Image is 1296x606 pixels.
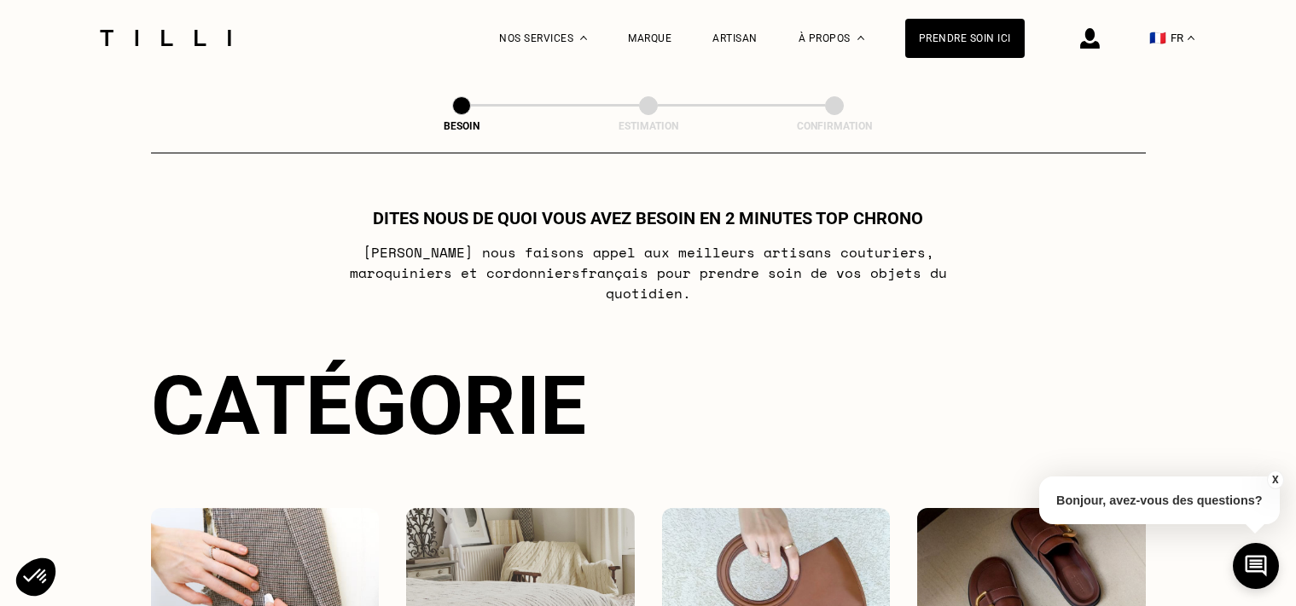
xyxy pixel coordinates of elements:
a: Prendre soin ici [905,19,1025,58]
img: menu déroulant [1188,36,1194,40]
a: Artisan [712,32,758,44]
img: Menu déroulant [580,36,587,40]
img: icône connexion [1080,28,1100,49]
div: Confirmation [749,120,920,132]
div: Estimation [563,120,734,132]
div: Catégorie [151,358,1146,453]
p: Bonjour, avez-vous des questions? [1039,476,1280,524]
h1: Dites nous de quoi vous avez besoin en 2 minutes top chrono [373,208,923,228]
div: Besoin [376,120,547,132]
img: Menu déroulant à propos [857,36,864,40]
img: Logo du service de couturière Tilli [94,30,237,46]
span: 🇫🇷 [1149,30,1166,46]
p: [PERSON_NAME] nous faisons appel aux meilleurs artisans couturiers , maroquiniers et cordonniers ... [310,242,986,303]
button: X [1266,470,1283,489]
a: Marque [628,32,671,44]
